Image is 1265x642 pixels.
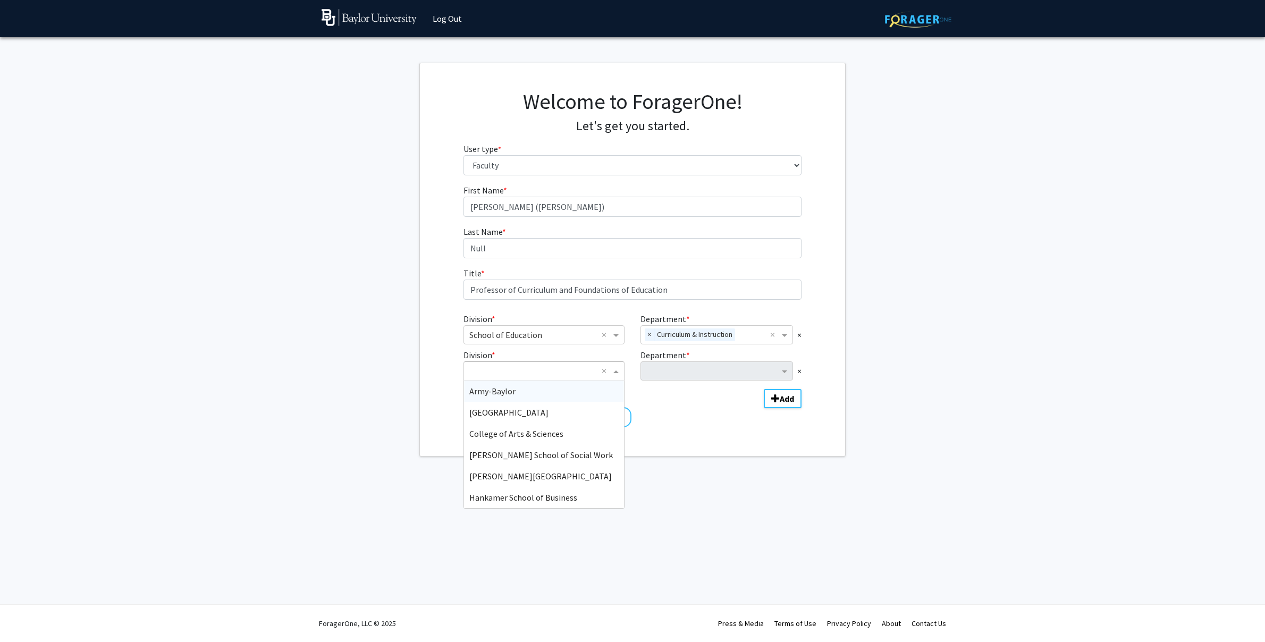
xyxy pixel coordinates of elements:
div: Division [456,349,632,381]
h4: Let's get you started. [463,119,802,134]
ng-dropdown-panel: Options list [463,380,625,509]
span: [PERSON_NAME][GEOGRAPHIC_DATA] [469,471,612,481]
span: [GEOGRAPHIC_DATA] [469,407,549,418]
span: First Name [463,185,503,196]
h1: Welcome to ForagerOne! [463,89,802,114]
label: User type [463,142,501,155]
span: Army-Baylor [469,386,516,396]
div: Department [632,312,809,344]
span: Clear all [602,365,611,377]
a: Press & Media [718,619,764,628]
ng-select: Department [640,325,793,344]
iframe: Chat [8,594,45,634]
a: About [882,619,901,628]
span: Clear all [770,328,779,341]
div: Department [632,349,809,381]
span: Hankamer School of Business [469,492,577,503]
span: × [797,365,802,377]
b: Add [780,393,794,404]
div: ForagerOne, LLC © 2025 [319,605,396,642]
span: Curriculum & Instruction [654,328,735,341]
button: Add Division/Department [764,389,802,408]
span: College of Arts & Sciences [469,428,563,439]
a: Contact Us [912,619,946,628]
div: Division [456,312,632,344]
span: Clear all [602,328,611,341]
img: ForagerOne Logo [885,11,951,28]
span: Last Name [463,226,502,237]
ng-select: Division [463,325,625,344]
span: × [797,328,802,341]
img: Baylor University Logo [322,9,417,26]
a: Privacy Policy [827,619,871,628]
ng-select: Division [463,361,625,381]
ng-select: Department [640,361,793,381]
a: Terms of Use [774,619,816,628]
span: × [645,328,654,341]
span: [PERSON_NAME] School of Social Work [469,450,613,460]
span: Title [463,268,481,278]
